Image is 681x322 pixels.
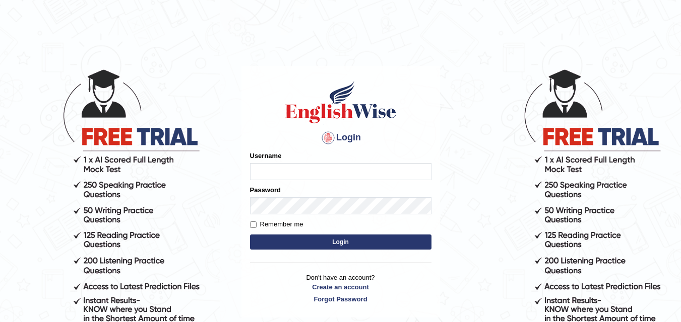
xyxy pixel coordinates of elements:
[250,294,431,304] a: Forgot Password
[250,219,303,229] label: Remember me
[250,273,431,304] p: Don't have an account?
[250,282,431,292] a: Create an account
[250,221,257,228] input: Remember me
[250,234,431,250] button: Login
[250,130,431,146] h4: Login
[283,79,398,125] img: Logo of English Wise sign in for intelligent practice with AI
[250,151,282,160] label: Username
[250,185,281,195] label: Password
